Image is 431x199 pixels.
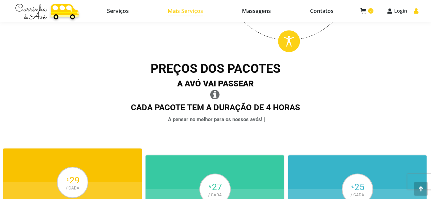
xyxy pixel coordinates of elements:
a: Mais Serviços [150,6,221,16]
span: Mais Serviços [168,7,203,14]
span: A pensar no melhor para os nossos avós! [168,115,262,124]
small: / CADA [342,192,372,198]
span: Massagens [242,7,271,14]
span: 29 [70,175,80,185]
div: CADA PACOTE TEM A DURAÇÃO DE 4 HORAS [3,103,429,112]
a: Massagens [224,6,289,16]
span: Serviços [107,7,129,14]
small: / CADA [58,185,88,191]
img: Carrinha da Avó [13,0,81,22]
h2: PREÇOS DOS PACOTES [3,61,429,76]
small: / CADA [200,192,230,198]
div: A AVÓ VAI PASSEAR [3,80,429,88]
span: | [264,116,265,122]
span: 27 [212,182,222,192]
a: Contatos [292,6,351,16]
span: € [66,177,69,182]
a: Login [387,8,407,14]
span: € [351,184,354,189]
span: Contatos [310,7,333,14]
span: 25 [354,182,365,192]
span: 0 [368,8,373,14]
a: Serviços [89,6,147,16]
a: 0 [360,8,373,14]
span: € [209,184,211,189]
